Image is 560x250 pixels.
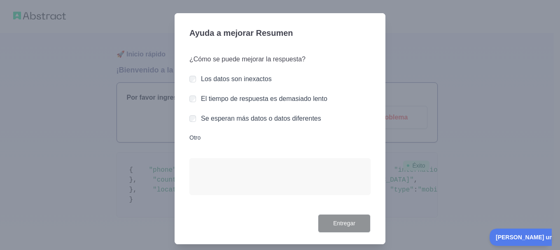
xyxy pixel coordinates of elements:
[318,214,371,233] button: Entregar
[189,134,201,141] font: Otro
[189,28,293,37] font: Ayuda a mejorar Resumen
[490,229,552,246] iframe: Activar/desactivar soporte al cliente
[201,95,327,102] font: El tiempo de respuesta es demasiado lento
[333,220,355,227] font: Entregar
[201,115,321,122] font: Se esperan más datos o datos diferentes
[6,5,93,12] font: [PERSON_NAME] una pregunta
[189,56,306,63] font: ¿Cómo se puede mejorar la respuesta?
[201,75,272,82] font: Los datos son inexactos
